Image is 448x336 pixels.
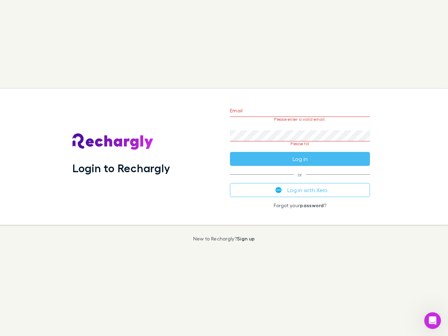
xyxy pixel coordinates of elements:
[230,183,370,197] button: Log in with Xero
[300,202,324,208] a: password
[230,174,370,175] span: or
[424,312,441,329] iframe: Intercom live chat
[230,152,370,166] button: Log in
[230,141,370,146] p: Please fill
[230,117,370,122] p: Please enter a valid email.
[237,236,255,241] a: Sign up
[72,161,170,175] h1: Login to Rechargly
[193,236,255,241] p: New to Rechargly?
[72,133,154,150] img: Rechargly's Logo
[230,203,370,208] p: Forgot your ?
[275,187,282,193] img: Xero's logo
